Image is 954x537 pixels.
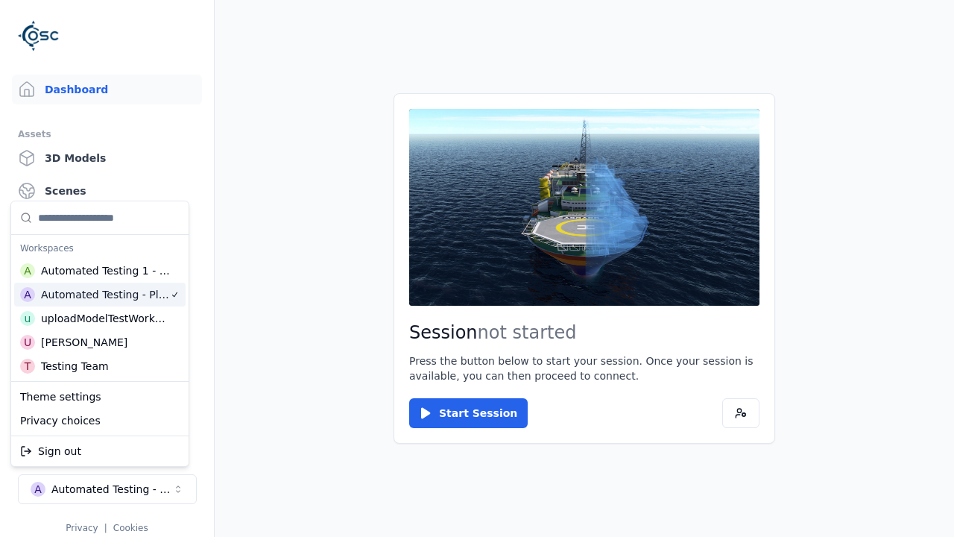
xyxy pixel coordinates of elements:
div: Suggestions [11,382,189,436]
div: Sign out [14,439,186,463]
div: Workspaces [14,238,186,259]
div: U [20,335,35,350]
div: Automated Testing 1 - Playwright [41,263,171,278]
div: Testing Team [41,359,109,374]
div: [PERSON_NAME] [41,335,127,350]
div: Automated Testing - Playwright [41,287,170,302]
div: Theme settings [14,385,186,409]
div: uploadModelTestWorkspace [41,311,169,326]
div: T [20,359,35,374]
div: u [20,311,35,326]
div: Suggestions [11,436,189,466]
div: A [20,287,35,302]
div: Privacy choices [14,409,186,433]
div: A [20,263,35,278]
div: Suggestions [11,201,189,381]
